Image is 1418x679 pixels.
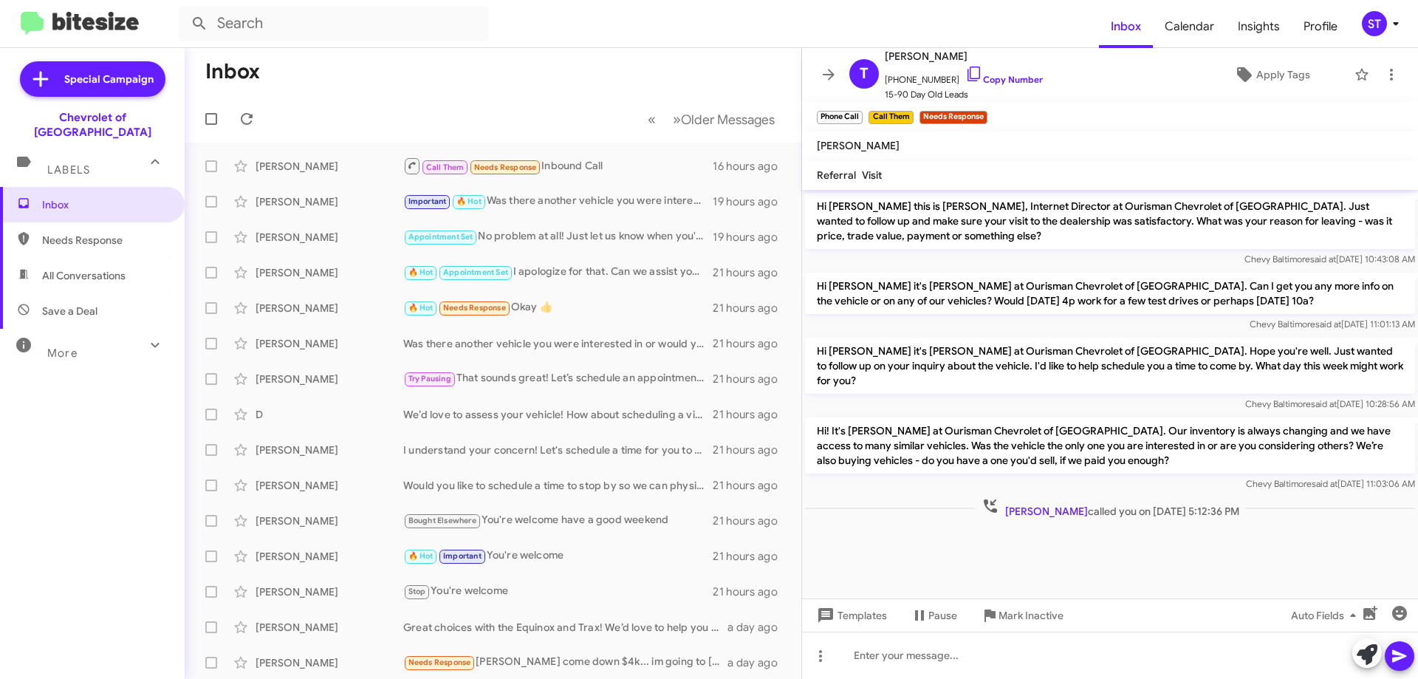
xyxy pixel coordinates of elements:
span: Inbox [1099,5,1153,48]
div: [PERSON_NAME] [256,159,403,174]
span: said at [1315,318,1341,330]
span: Important [408,197,447,206]
div: D [256,407,403,422]
div: I apologize for that. Can we assist you in scheduling an appointment to discuss buying your vehicle? [403,264,713,281]
p: Hi [PERSON_NAME] it's [PERSON_NAME] at Ourisman Chevrolet of [GEOGRAPHIC_DATA]. Hope you're well.... [805,338,1415,394]
span: Chevy Baltimore [DATE] 11:03:06 AM [1246,478,1415,489]
div: 19 hours ago [713,194,790,209]
div: 21 hours ago [713,549,790,564]
div: [PERSON_NAME] [256,655,403,670]
small: Needs Response [919,111,987,124]
span: said at [1310,253,1336,265]
div: a day ago [727,620,790,635]
nav: Page navigation example [640,104,784,134]
button: Previous [639,104,665,134]
span: [PHONE_NUMBER] [885,65,1043,87]
div: [PERSON_NAME] [256,478,403,493]
p: Hi [PERSON_NAME] it's [PERSON_NAME] at Ourisman Chevrolet of [GEOGRAPHIC_DATA]. Can I get you any... [805,273,1415,314]
span: Appointment Set [408,232,473,242]
div: We’d love to assess your vehicle! How about scheduling a visit so we can evaluate it and discuss ... [403,407,713,422]
h1: Inbox [205,60,260,83]
div: [PERSON_NAME] [256,549,403,564]
span: 🔥 Hot [408,267,434,277]
div: a day ago [727,655,790,670]
div: [PERSON_NAME] [256,584,403,599]
a: Profile [1292,5,1349,48]
div: [PERSON_NAME] [256,230,403,245]
small: Phone Call [817,111,863,124]
a: Copy Number [965,74,1043,85]
div: [PERSON_NAME] [256,513,403,528]
div: 21 hours ago [713,407,790,422]
div: 19 hours ago [713,230,790,245]
div: [PERSON_NAME] [256,301,403,315]
span: Visit [862,168,882,182]
p: Hi! It's [PERSON_NAME] at Ourisman Chevrolet of [GEOGRAPHIC_DATA]. Our inventory is always changi... [805,417,1415,474]
span: Chevy Baltimore [DATE] 11:01:13 AM [1250,318,1415,330]
span: Special Campaign [64,72,154,86]
div: [PERSON_NAME] [256,336,403,351]
div: 21 hours ago [713,443,790,457]
div: Was there another vehicle you were interested in or would you like for me to send you the link to... [403,336,713,351]
div: [PERSON_NAME] [256,443,403,457]
span: « [648,110,656,129]
div: ST [1362,11,1387,36]
div: That sounds great! Let’s schedule an appointment for next week to check out your Pilot. What day ... [403,370,713,387]
span: 🔥 Hot [408,551,434,561]
span: Older Messages [681,112,775,128]
button: ST [1349,11,1402,36]
span: Needs Response [474,163,537,172]
span: Needs Response [443,303,506,313]
span: More [47,347,78,360]
span: [PERSON_NAME] [1005,505,1088,518]
span: Needs Response [42,233,168,248]
div: 21 hours ago [713,265,790,280]
div: 16 hours ago [713,159,790,174]
div: 21 hours ago [713,478,790,493]
span: Chevy Baltimore [DATE] 10:28:56 AM [1245,398,1415,409]
button: Next [664,104,784,134]
div: [PERSON_NAME] [256,372,403,386]
small: Call Them [869,111,913,124]
span: Needs Response [408,658,471,667]
div: 21 hours ago [713,513,790,528]
div: You're welcome [403,547,713,564]
div: [PERSON_NAME] [256,265,403,280]
div: 21 hours ago [713,372,790,386]
a: Insights [1226,5,1292,48]
div: Inbound Call [403,157,713,175]
span: Labels [47,163,90,177]
a: Special Campaign [20,61,165,97]
span: Stop [408,587,426,596]
span: said at [1312,478,1337,489]
span: [PERSON_NAME] [885,47,1043,65]
span: Inbox [42,197,168,212]
span: 🔥 Hot [408,303,434,313]
span: » [673,110,681,129]
span: called you on [DATE] 5:12:36 PM [976,497,1245,519]
div: Would you like to schedule a time to stop by so we can physically see your vehicle for an offer? [403,478,713,493]
a: Calendar [1153,5,1226,48]
button: Auto Fields [1279,602,1374,629]
div: Was there another vehicle you were interested in? [403,193,713,210]
div: [PERSON_NAME] [256,620,403,635]
div: You're welcome have a good weekend [403,512,713,529]
div: 21 hours ago [713,584,790,599]
span: said at [1311,398,1337,409]
span: Templates [814,602,887,629]
div: 21 hours ago [713,301,790,315]
div: [PERSON_NAME] [256,194,403,209]
input: Search [179,6,489,41]
div: 21 hours ago [713,336,790,351]
div: You're welcome [403,583,713,600]
button: Templates [802,602,899,629]
div: No problem at all! Just let us know when you're ready. [403,228,713,245]
div: I understand your concern! Let's schedule a time for you to bring in your C 300, and we can evalu... [403,443,713,457]
p: Hi [PERSON_NAME] this is [PERSON_NAME], Internet Director at Ourisman Chevrolet of [GEOGRAPHIC_DA... [805,193,1415,249]
span: Referral [817,168,856,182]
span: Appointment Set [443,267,508,277]
div: [PERSON_NAME] come down $4k... im going to [GEOGRAPHIC_DATA] [403,654,727,671]
span: Save a Deal [42,304,97,318]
